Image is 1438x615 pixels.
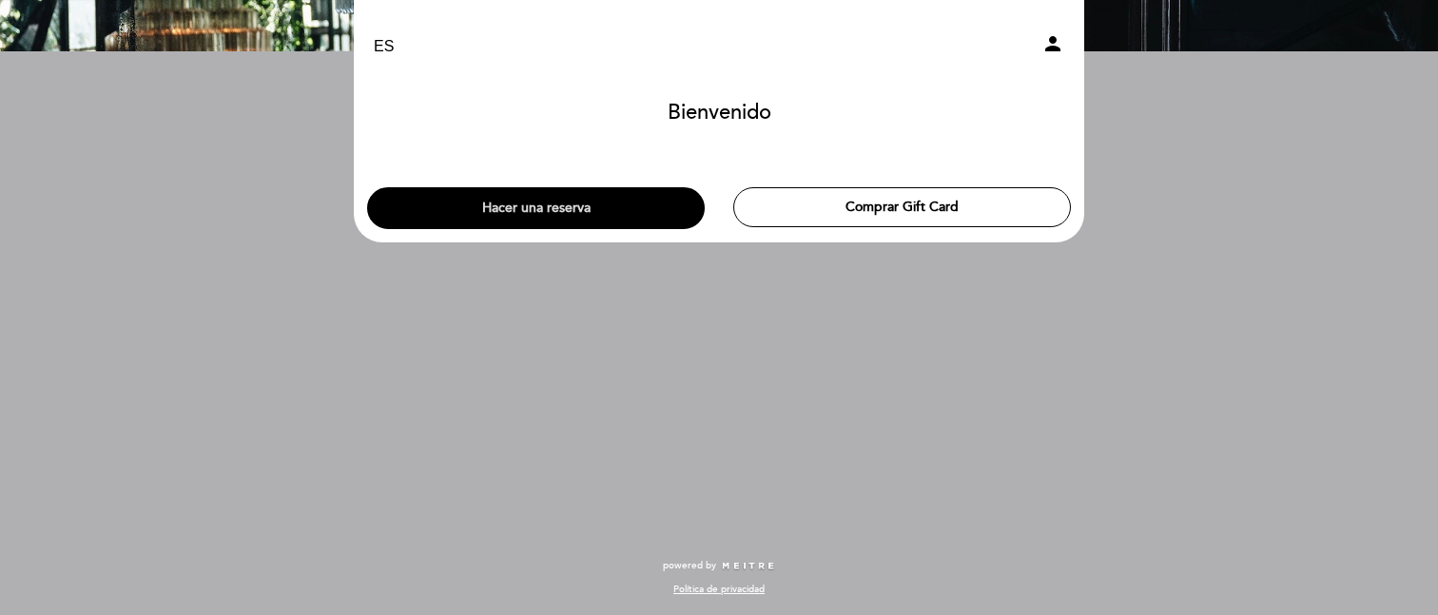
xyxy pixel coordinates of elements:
[673,583,765,596] a: Política de privacidad
[733,187,1071,227] button: Comprar Gift Card
[663,559,716,572] span: powered by
[721,562,775,571] img: MEITRE
[668,102,771,125] h1: Bienvenido
[1041,32,1064,55] i: person
[367,187,705,229] button: Hacer una reserva
[600,21,838,73] a: [PERSON_NAME]
[663,559,775,572] a: powered by
[1041,32,1064,62] button: person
